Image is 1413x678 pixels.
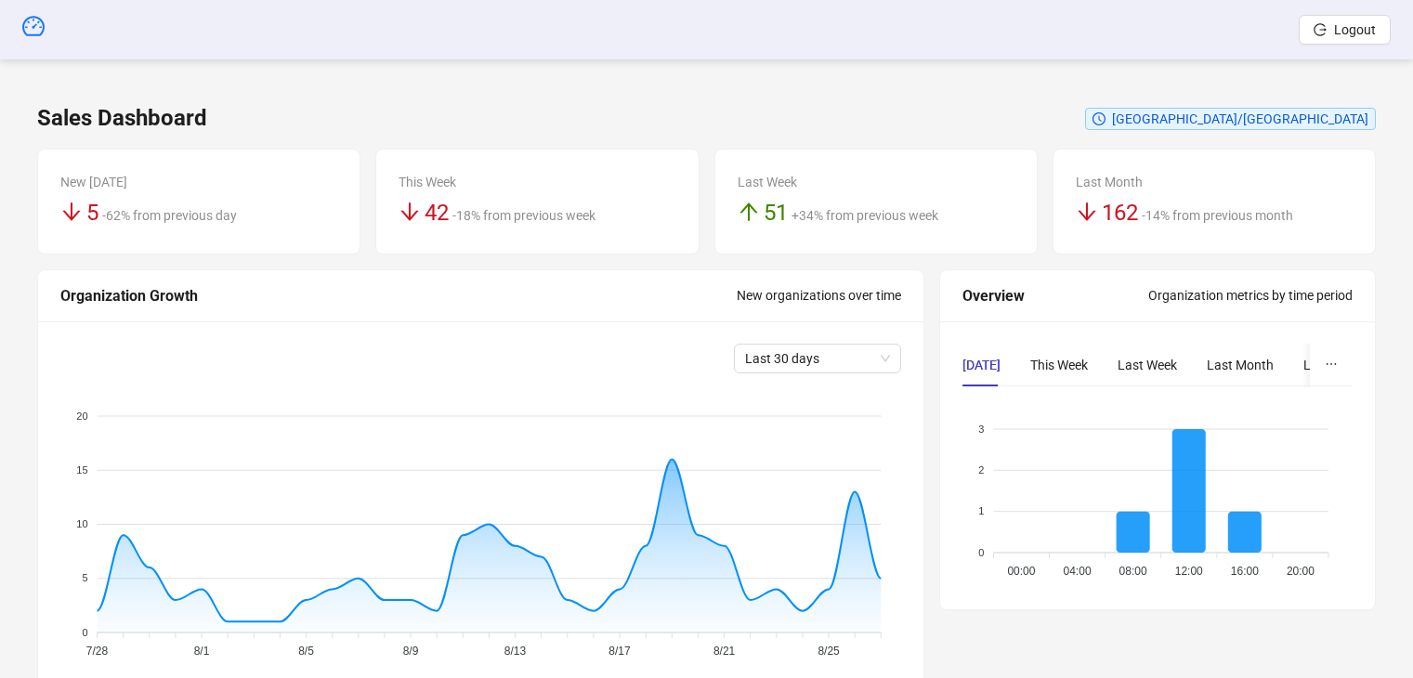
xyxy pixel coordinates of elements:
div: Last Month [1207,355,1274,375]
span: arrow-down [60,201,83,223]
div: Last Month [1076,172,1353,192]
span: New organizations over time [737,288,901,303]
tspan: 8/1 [194,645,210,658]
span: clock-circle [1092,112,1106,125]
tspan: 00:00 [1008,565,1036,578]
tspan: 8/21 [713,645,736,658]
span: 51 [764,200,788,226]
tspan: 5 [82,572,87,583]
tspan: 12:00 [1175,565,1203,578]
span: Logout [1334,22,1376,37]
h3: Sales Dashboard [37,104,207,134]
tspan: 7/28 [86,645,109,658]
span: Organization metrics by time period [1148,288,1353,303]
tspan: 0 [82,626,87,637]
tspan: 1 [979,505,985,516]
span: arrow-up [738,201,760,223]
span: arrow-down [399,201,421,223]
div: New [DATE] [60,172,337,192]
span: -18% from previous week [452,208,595,223]
span: arrow-down [1076,201,1098,223]
div: Last Week [1118,355,1177,375]
div: This Week [399,172,675,192]
div: This Week [1030,355,1088,375]
span: ellipsis [1325,358,1338,371]
span: Last 30 days [745,345,890,372]
span: [GEOGRAPHIC_DATA]/[GEOGRAPHIC_DATA] [1112,111,1368,126]
span: logout [1314,23,1327,36]
tspan: 3 [979,423,985,434]
div: [DATE] [962,355,1001,375]
span: 42 [425,200,449,226]
tspan: 20:00 [1287,565,1315,578]
tspan: 8/13 [504,645,527,658]
tspan: 8/25 [818,645,840,658]
tspan: 2 [979,464,985,476]
span: 5 [86,200,98,226]
tspan: 8/17 [608,645,631,658]
span: -14% from previous month [1142,208,1293,223]
tspan: 20 [76,410,87,421]
button: ellipsis [1310,344,1353,386]
span: +34% from previous week [792,208,938,223]
tspan: 16:00 [1231,565,1259,578]
div: Last Week [738,172,1014,192]
tspan: 8/9 [403,645,419,658]
tspan: 0 [979,546,985,557]
tspan: 08:00 [1119,565,1147,578]
span: dashboard [22,15,45,37]
div: Last 3 Months [1303,355,1387,375]
span: -62% from previous day [102,208,237,223]
span: 162 [1102,200,1138,226]
button: Logout [1299,15,1391,45]
div: Organization Growth [60,284,737,307]
div: Overview [962,284,1148,307]
tspan: 8/5 [298,645,314,658]
tspan: 15 [76,464,87,476]
tspan: 10 [76,518,87,529]
tspan: 04:00 [1064,565,1092,578]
